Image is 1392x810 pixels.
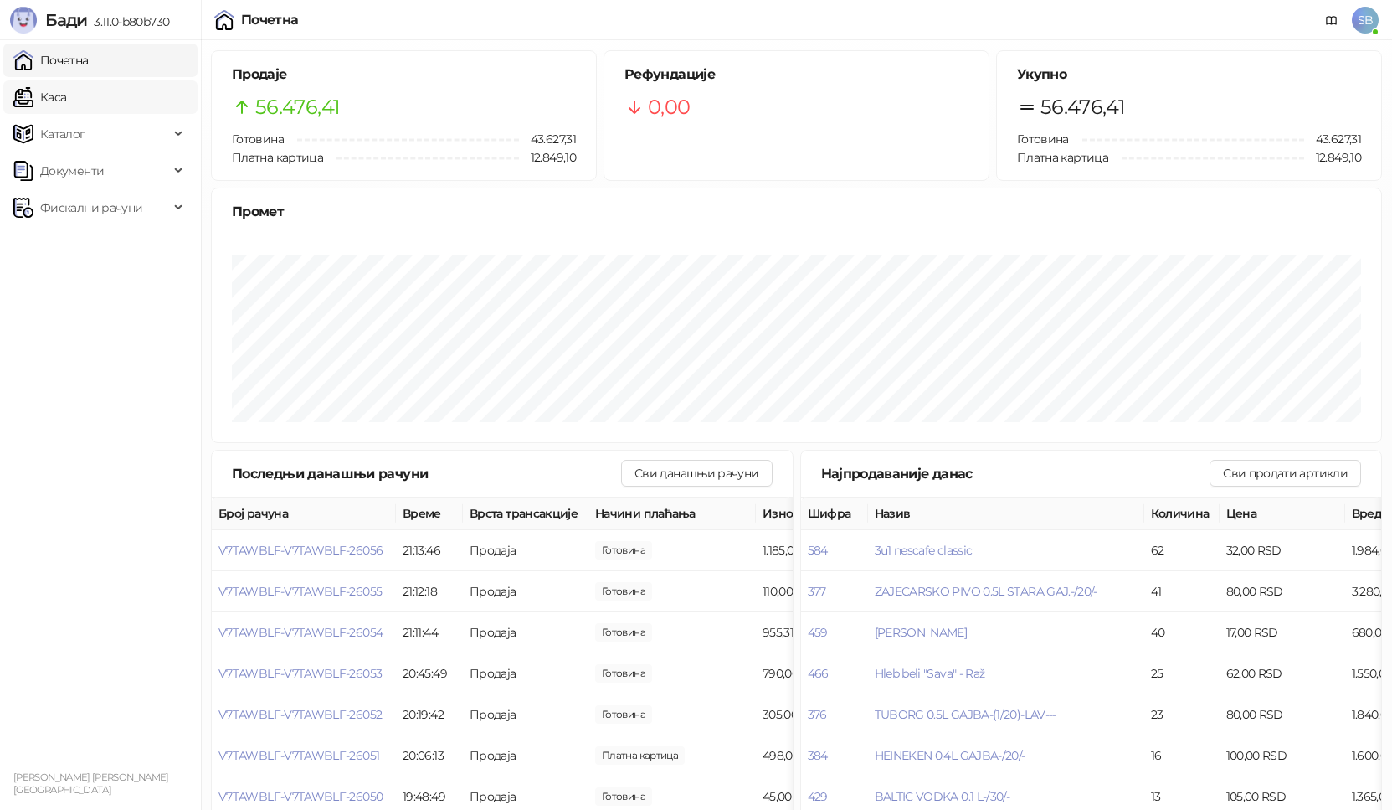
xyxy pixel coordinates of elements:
[1220,653,1345,694] td: 62,00 RSD
[875,666,985,681] button: Hleb beli "Sava" - Raž
[218,666,382,681] button: V7TAWBLF-V7TAWBLF-26053
[1220,694,1345,735] td: 80,00 RSD
[396,735,463,776] td: 20:06:13
[756,735,881,776] td: 498,00 RSD
[10,7,37,34] img: Logo
[396,694,463,735] td: 20:19:42
[396,612,463,653] td: 21:11:44
[255,91,340,123] span: 56.476,41
[232,201,1361,222] div: Промет
[1220,571,1345,612] td: 80,00 RSD
[1304,148,1361,167] span: 12.849,10
[1304,130,1361,148] span: 43.627,31
[1144,612,1220,653] td: 40
[1017,132,1069,147] span: Готовина
[232,132,284,147] span: Готовина
[875,584,1097,599] button: ZAJECARSKO PIVO 0.5L STARA GAJ.-/20/-
[212,498,396,530] th: Број рачуна
[232,64,576,85] h5: Продаје
[1220,498,1345,530] th: Цена
[1040,91,1125,123] span: 56.476,41
[40,191,142,224] span: Фискални рачуни
[1144,735,1220,776] td: 16
[808,625,828,640] button: 459
[463,612,588,653] td: Продаја
[821,463,1210,484] div: Најпродаваније данас
[1144,530,1220,571] td: 62
[808,748,828,763] button: 384
[756,530,881,571] td: 1.185,00 RSD
[808,666,829,681] button: 466
[241,13,299,27] div: Почетна
[87,14,169,29] span: 3.11.0-b80b730
[463,735,588,776] td: Продаја
[595,582,652,601] span: 110,00
[1318,7,1345,34] a: Документација
[648,91,690,123] span: 0,00
[756,653,881,694] td: 790,00 RSD
[1220,612,1345,653] td: 17,00 RSD
[463,571,588,612] td: Продаја
[875,625,968,640] button: [PERSON_NAME]
[808,789,828,804] button: 429
[1017,150,1108,165] span: Платна картица
[1144,571,1220,612] td: 41
[232,463,621,484] div: Последњи данашњи рачуни
[40,117,85,151] span: Каталог
[1144,653,1220,694] td: 25
[868,498,1144,530] th: Назив
[875,748,1025,763] button: HEINEKEN 0.4L GAJBA-/20/-
[595,787,652,806] span: 45,00
[45,10,87,30] span: Бади
[396,530,463,571] td: 21:13:46
[13,44,89,77] a: Почетна
[875,707,1056,722] button: TUBORG 0.5L GAJBA-(1/20)-LAV---
[218,707,382,722] button: V7TAWBLF-V7TAWBLF-26052
[621,460,772,487] button: Сви данашњи рачуни
[756,612,881,653] td: 955,31 RSD
[801,498,868,530] th: Шифра
[519,148,576,167] span: 12.849,10
[1017,64,1361,85] h5: Укупно
[1220,530,1345,571] td: 32,00 RSD
[1220,735,1345,776] td: 100,00 RSD
[595,705,652,724] span: 305,00
[218,625,383,640] button: V7TAWBLF-V7TAWBLF-26054
[463,653,588,694] td: Продаја
[1144,694,1220,735] td: 23
[1144,498,1220,530] th: Количина
[218,584,382,599] button: V7TAWBLF-V7TAWBLF-26055
[463,498,588,530] th: Врста трансакције
[875,543,973,558] button: 3u1 nescafe classic
[218,748,379,763] button: V7TAWBLF-V7TAWBLF-26051
[875,789,1010,804] span: BALTIC VODKA 0.1 L-/30/-
[624,64,968,85] h5: Рефундације
[463,694,588,735] td: Продаја
[595,541,652,560] span: 1.185,00
[808,707,827,722] button: 376
[756,498,881,530] th: Износ
[40,154,104,188] span: Документи
[13,771,169,796] small: [PERSON_NAME] [PERSON_NAME] [GEOGRAPHIC_DATA]
[218,543,383,558] button: V7TAWBLF-V7TAWBLF-26056
[218,789,383,804] button: V7TAWBLF-V7TAWBLF-26050
[1352,7,1379,34] span: SB
[396,653,463,694] td: 20:45:49
[756,694,881,735] td: 305,00 RSD
[808,584,826,599] button: 377
[463,530,588,571] td: Продаја
[808,543,828,558] button: 584
[1210,460,1361,487] button: Сви продати артикли
[519,130,576,148] span: 43.627,31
